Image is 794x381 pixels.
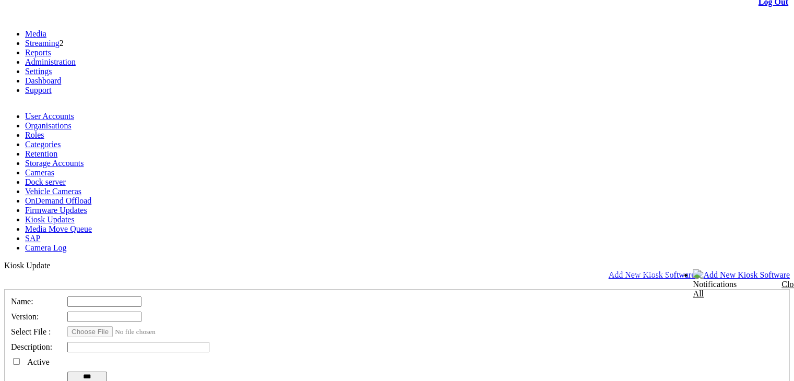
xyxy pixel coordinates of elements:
[25,224,92,233] a: Media Move Queue
[25,121,72,130] a: Organisations
[25,168,54,177] a: Cameras
[25,177,66,186] a: Dock server
[25,86,52,94] a: Support
[25,67,52,76] a: Settings
[11,312,39,321] span: Version:
[693,269,701,278] img: bell24.png
[4,261,50,270] span: Kiosk Update
[25,187,81,196] a: Vehicle Cameras
[25,215,75,224] a: Kiosk Updates
[25,234,40,243] a: SAP
[25,29,46,38] a: Media
[11,327,51,336] span: Select File :
[25,76,61,85] a: Dashboard
[11,342,52,351] span: Description:
[25,48,51,57] a: Reports
[60,39,64,47] span: 2
[27,358,50,366] span: Active
[25,206,87,215] a: Firmware Updates
[25,196,91,205] a: OnDemand Offload
[25,243,67,252] a: Camera Log
[11,297,33,306] span: Name:
[540,270,672,278] span: Welcome, System Administrator (Administrator)
[25,140,61,149] a: Categories
[25,149,57,158] a: Retention
[25,39,60,47] a: Streaming
[25,130,44,139] a: Roles
[25,112,74,121] a: User Accounts
[25,159,84,168] a: Storage Accounts
[25,57,76,66] a: Administration
[693,280,768,299] div: Notifications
